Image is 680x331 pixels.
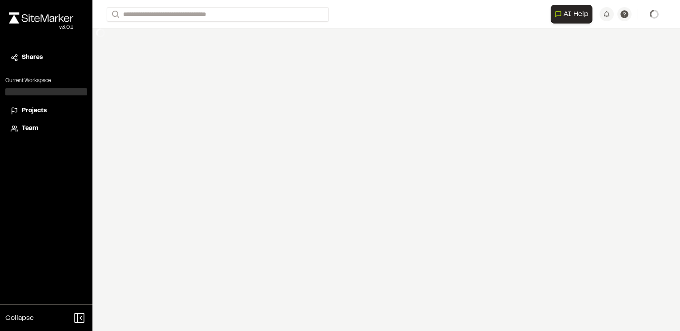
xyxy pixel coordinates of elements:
span: Team [22,124,38,134]
a: Shares [11,53,82,63]
span: Shares [22,53,43,63]
a: Projects [11,106,82,116]
div: Open AI Assistant [551,5,596,24]
span: Projects [22,106,47,116]
div: Oh geez...please don't... [9,24,73,32]
button: Search [107,7,123,22]
span: AI Help [564,9,588,20]
button: Open AI Assistant [551,5,592,24]
span: Collapse [5,313,34,323]
img: rebrand.png [9,12,73,24]
a: Team [11,124,82,134]
p: Current Workspace [5,77,87,85]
